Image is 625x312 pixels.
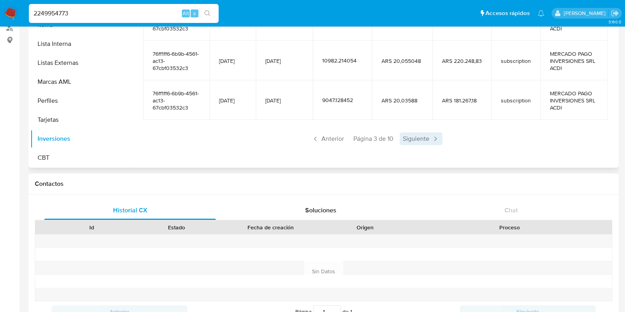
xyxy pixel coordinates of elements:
[538,10,544,17] a: Notificaciones
[611,9,619,17] a: Salir
[563,9,608,17] p: noelia.huarte@mercadolibre.com
[183,9,189,17] span: Alt
[30,110,129,129] button: Tarjetas
[225,223,317,231] div: Fecha de creación
[113,206,147,215] span: Historial CX
[193,9,196,17] span: s
[30,53,129,72] button: Listas Externas
[608,19,621,25] span: 3.160.0
[30,72,129,91] button: Marcas AML
[485,9,530,17] span: Accesos rápidos
[140,223,213,231] div: Estado
[35,180,612,188] h1: Contactos
[305,206,336,215] span: Soluciones
[55,223,128,231] div: Id
[504,206,518,215] span: Chat
[328,223,402,231] div: Origen
[30,34,129,53] button: Lista Interna
[199,8,215,19] button: search-icon
[30,148,129,167] button: CBT
[413,223,606,231] div: Proceso
[30,91,129,110] button: Perfiles
[30,129,129,148] button: Inversiones
[29,8,219,19] input: Buscar usuario o caso...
